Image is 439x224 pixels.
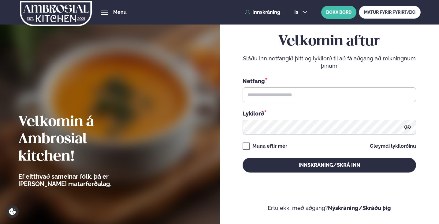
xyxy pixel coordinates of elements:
button: BÓKA BORÐ [321,6,356,19]
button: Innskráning/Skrá inn [243,158,416,173]
div: Lykilorð [243,109,416,117]
a: MATUR FYRIR FYRIRTÆKI [359,6,421,19]
a: Cookie settings [6,205,19,218]
img: logo [20,1,92,26]
a: Nýskráning/Skráðu þig [328,205,391,211]
p: Ef eitthvað sameinar fólk, þá er [PERSON_NAME] matarferðalag. [18,173,145,188]
a: Innskráning [245,9,280,15]
button: hamburger [101,9,108,16]
span: is [294,10,300,15]
div: Netfang [243,77,416,85]
p: Ertu ekki með aðgang? [238,204,421,212]
button: is [289,10,312,15]
h2: Velkomin aftur [243,33,416,50]
h2: Velkomin á Ambrosial kitchen! [18,114,145,165]
a: Gleymdi lykilorðinu [370,144,416,149]
p: Sláðu inn netfangið þitt og lykilorð til að fá aðgang að reikningnum þínum [243,55,416,70]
